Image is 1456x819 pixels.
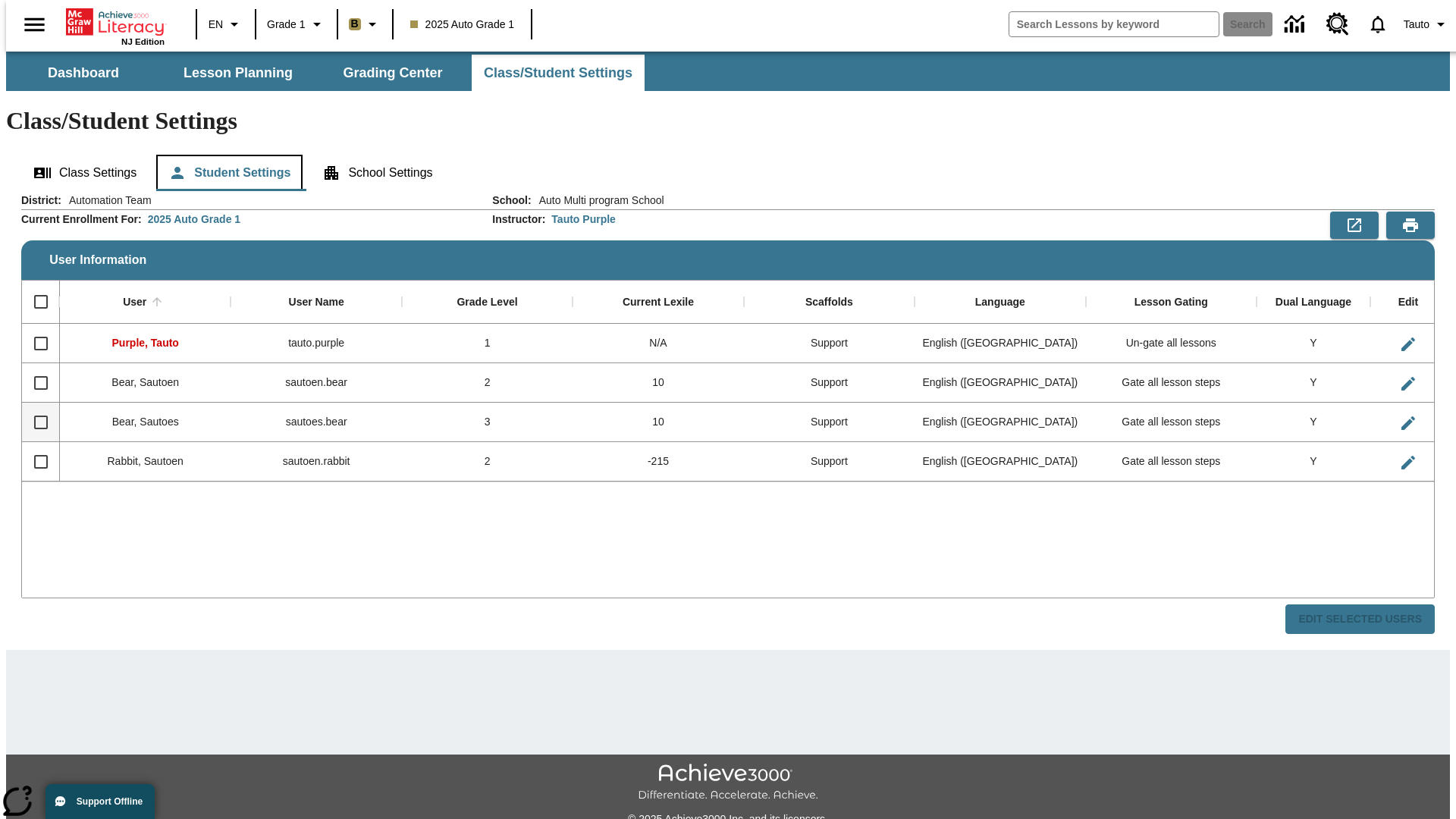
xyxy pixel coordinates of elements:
button: Language: EN, Select a language [202,11,250,38]
h1: Class/Student Settings [6,107,1450,135]
button: Class/Student Settings [472,55,645,91]
div: 10 [573,403,743,442]
div: Current Lexile [623,296,694,309]
div: 2 [402,442,573,482]
span: 2025 Auto Grade 1 [410,17,515,33]
button: Class Settings [21,155,149,191]
div: Tauto Purple [551,212,616,227]
div: 3 [402,403,573,442]
div: sautoen.bear [231,363,401,403]
div: Scaffolds [805,296,853,309]
div: Edit [1398,296,1418,309]
div: User Information [21,193,1435,635]
div: Class/Student Settings [21,155,1435,191]
button: Edit User [1393,329,1423,359]
button: Profile/Settings [1398,11,1456,38]
div: SubNavbar [6,55,646,91]
h2: Current Enrollment For : [21,213,142,226]
span: B [351,14,359,33]
div: English (US) [915,442,1085,482]
span: Class/Student Settings [484,64,632,82]
span: User Information [49,253,146,267]
div: Support [744,324,915,363]
div: sautoes.bear [231,403,401,442]
div: 2025 Auto Grade 1 [148,212,240,227]
div: Y [1257,363,1370,403]
div: Support [744,403,915,442]
div: Dual Language [1276,296,1351,309]
div: 1 [402,324,573,363]
h2: Instructor : [492,213,545,226]
button: Export to CSV [1330,212,1379,239]
a: Data Center [1276,4,1317,45]
div: SubNavbar [6,52,1450,91]
div: Y [1257,324,1370,363]
div: User Name [289,296,344,309]
div: N/A [573,324,743,363]
div: Support [744,363,915,403]
span: Grade 1 [267,17,306,33]
a: Notifications [1358,5,1398,44]
div: User [123,296,146,309]
span: Auto Multi program School [532,193,664,208]
span: Support Offline [77,796,143,807]
img: Achieve3000 Differentiate Accelerate Achieve [638,764,818,802]
button: Dashboard [8,55,159,91]
span: NJ Edition [121,37,165,46]
div: Un-gate all lessons [1086,324,1257,363]
div: Gate all lesson steps [1086,363,1257,403]
div: -215 [573,442,743,482]
button: Student Settings [156,155,303,191]
a: Resource Center, Will open in new tab [1317,4,1358,45]
span: Purple, Tauto [112,337,179,349]
span: Tauto [1404,17,1429,33]
input: search field [1009,12,1219,36]
div: Home [66,5,165,46]
div: English (US) [915,403,1085,442]
button: Print Preview [1386,212,1435,239]
div: Gate all lesson steps [1086,403,1257,442]
div: Gate all lesson steps [1086,442,1257,482]
div: Y [1257,403,1370,442]
div: English (US) [915,363,1085,403]
button: Support Offline [45,784,155,819]
button: Boost Class color is light brown. Change class color [343,11,388,38]
div: Language [975,296,1025,309]
span: Bear, Sautoes [112,416,179,428]
div: 2 [402,363,573,403]
div: 10 [573,363,743,403]
h2: School : [492,194,531,207]
button: Lesson Planning [162,55,314,91]
div: Y [1257,442,1370,482]
span: Automation Team [61,193,152,208]
a: Home [66,7,165,37]
div: Grade Level [457,296,517,309]
h2: District : [21,194,61,207]
span: Dashboard [48,64,119,82]
span: Grading Center [343,64,442,82]
div: tauto.purple [231,324,401,363]
span: Bear, Sautoen [111,376,179,388]
div: Support [744,442,915,482]
button: Grading Center [317,55,469,91]
span: Rabbit, Sautoen [108,455,184,467]
span: EN [209,17,223,33]
button: Edit User [1393,447,1423,478]
button: Edit User [1393,408,1423,438]
button: Grade: Grade 1, Select a grade [261,11,332,38]
button: School Settings [310,155,444,191]
span: Lesson Planning [184,64,293,82]
button: Edit User [1393,369,1423,399]
button: Open side menu [12,2,57,47]
div: English (US) [915,324,1085,363]
div: Lesson Gating [1134,296,1208,309]
div: sautoen.rabbit [231,442,401,482]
